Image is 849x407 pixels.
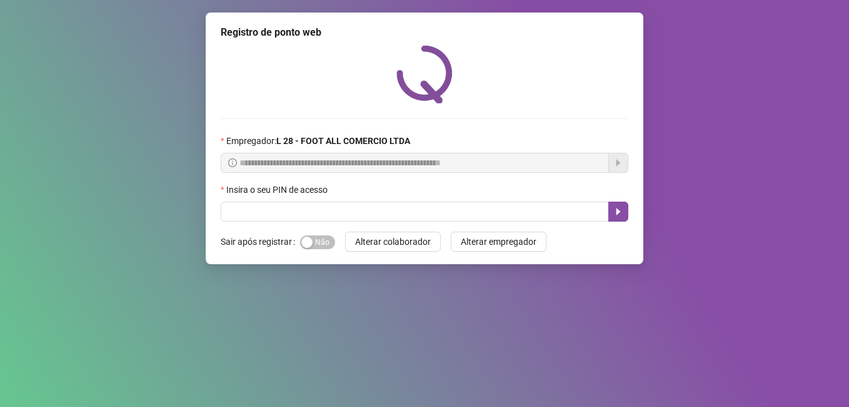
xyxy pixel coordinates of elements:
[613,207,623,217] span: caret-right
[228,158,237,167] span: info-circle
[345,232,441,252] button: Alterar colaborador
[396,45,453,103] img: QRPoint
[226,134,410,148] span: Empregador :
[451,232,546,252] button: Alterar empregador
[276,136,410,146] strong: L 28 - FOOT ALL COMERCIO LTDA
[221,25,628,40] div: Registro de ponto web
[355,235,431,249] span: Alterar colaborador
[221,232,300,252] label: Sair após registrar
[221,183,336,197] label: Insira o seu PIN de acesso
[461,235,536,249] span: Alterar empregador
